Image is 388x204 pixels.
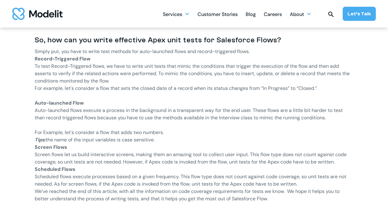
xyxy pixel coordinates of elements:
[348,10,371,17] div: Let’s Talk
[12,8,63,20] img: modelit logo
[35,129,354,136] p: For Example, let's consider a flow that adds two numbers.
[35,173,354,188] p: Scheduled flows execute processes based on a given frequency. This flow type does not count again...
[198,9,238,21] div: Customer Stories
[35,56,90,62] strong: Record-Triggered Flow
[35,188,354,202] p: We’ve reached the end of this article, with all the information on code coverage requirements for...
[35,35,354,45] h3: So, how can you write effective Apex unit tests for Salesforce Flows?
[290,8,311,20] div: About
[35,136,354,144] p: the name of the input variables is case sensitive.
[35,166,75,172] strong: Scheduled Flows
[246,8,256,20] a: Blog
[35,85,354,92] p: For example, let's consider a flow that sets the closed date of a record when its status changes ...
[12,8,63,20] a: home
[35,137,46,143] em: Tips:
[246,9,256,21] div: Blog
[290,9,304,21] div: About
[264,8,282,20] a: Careers
[35,92,354,99] p: ‍
[35,99,354,107] p: ‍
[198,8,238,20] a: Customer Stories
[35,63,354,85] p: To test Record-Triggered flows, we have to write unit tests that mimic the conditions that trigge...
[35,107,354,129] p: Auto-launched flows execute a process in the background in a transparent way for the end user. Th...
[35,151,354,166] p: Screen flows let us build interactive screens, making them an amazing tool to collect user input....
[35,144,67,150] strong: Screen Flows
[264,9,282,21] div: Careers
[163,8,190,20] div: Services
[35,48,354,55] p: Simply put, you have to write test methods for auto-launched flows and record-triggered flows.
[35,100,84,106] strong: Auto-launched Flow
[163,9,182,21] div: Services
[343,7,376,21] a: Let’s Talk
